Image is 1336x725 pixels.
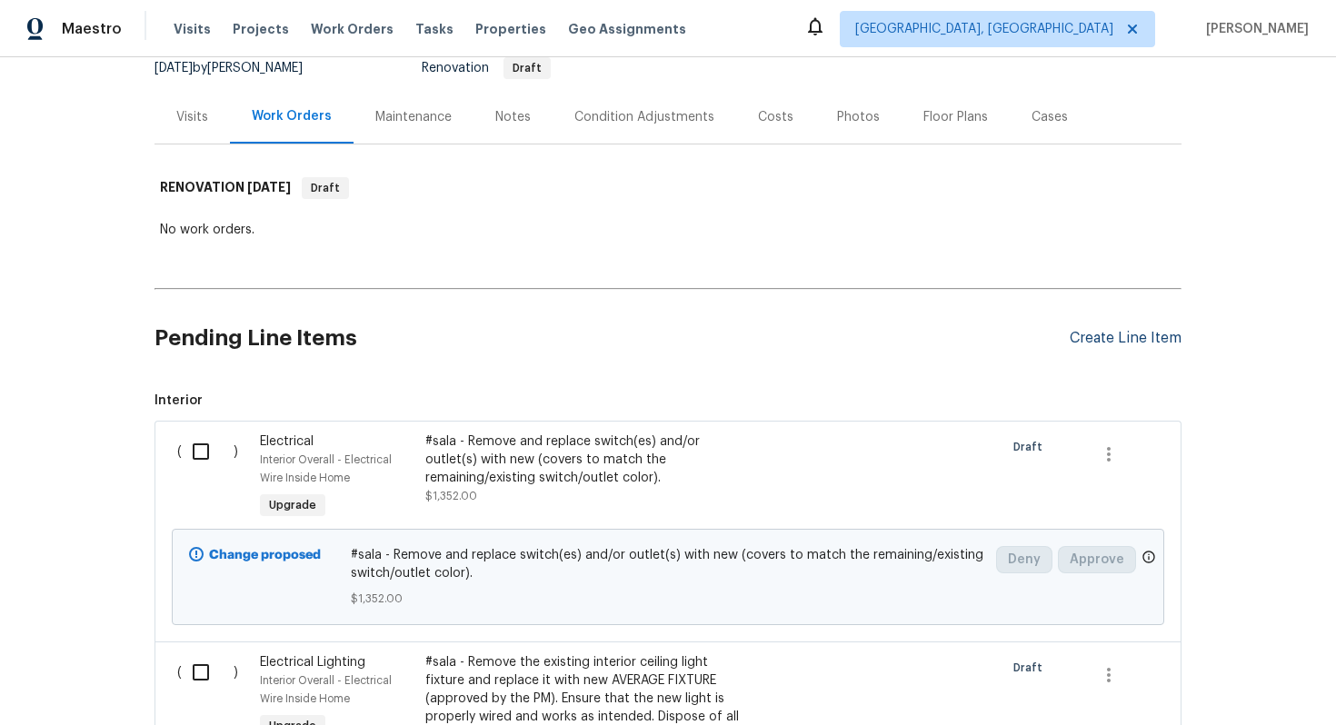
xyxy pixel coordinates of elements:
span: $1,352.00 [425,491,477,502]
span: Maestro [62,20,122,38]
div: Work Orders [252,107,332,125]
div: by [PERSON_NAME] [155,57,324,79]
span: [GEOGRAPHIC_DATA], [GEOGRAPHIC_DATA] [855,20,1113,38]
div: Condition Adjustments [574,108,714,126]
div: RENOVATION [DATE]Draft [155,159,1181,217]
div: No work orders. [160,221,1176,239]
span: Work Orders [311,20,394,38]
b: Change proposed [209,549,321,561]
span: Geo Assignments [568,20,686,38]
div: Notes [495,108,531,126]
span: [DATE] [247,181,291,194]
div: ( ) [172,427,254,529]
div: Visits [176,108,208,126]
div: Costs [758,108,793,126]
h6: RENOVATION [160,177,291,199]
span: Only a market manager or an area construction manager can approve [1142,550,1156,569]
span: Draft [304,179,347,197]
span: Interior Overall - Electrical Wire Inside Home [260,675,392,704]
div: Create Line Item [1070,330,1181,347]
span: $1,352.00 [351,590,986,608]
span: Interior Overall - Electrical Wire Inside Home [260,454,392,483]
span: Properties [475,20,546,38]
span: Renovation [422,62,551,74]
span: [DATE] [155,62,193,74]
span: Visits [174,20,211,38]
span: Draft [1013,659,1050,677]
span: [PERSON_NAME] [1199,20,1309,38]
button: Approve [1058,546,1136,573]
div: #sala - Remove and replace switch(es) and/or outlet(s) with new (covers to match the remaining/ex... [425,432,745,487]
span: Upgrade [262,496,324,514]
span: Tasks [415,23,454,35]
span: #sala - Remove and replace switch(es) and/or outlet(s) with new (covers to match the remaining/ex... [351,546,986,582]
div: Cases [1032,108,1068,126]
button: Deny [996,546,1052,573]
div: Photos [837,108,880,126]
span: Interior [155,392,1181,410]
div: Floor Plans [923,108,988,126]
span: Electrical Lighting [260,656,365,669]
h2: Pending Line Items [155,296,1070,381]
span: Draft [1013,438,1050,456]
span: Projects [233,20,289,38]
span: Electrical [260,435,314,448]
div: Maintenance [375,108,452,126]
span: Draft [505,63,549,74]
